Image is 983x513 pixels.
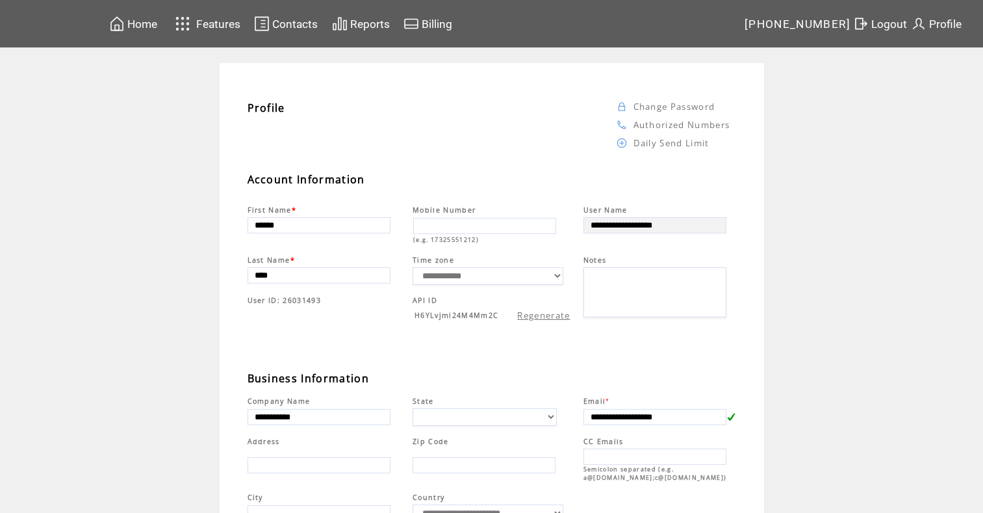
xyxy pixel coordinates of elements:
[415,311,498,320] span: H6YLvjmi24M4Mm2C
[745,18,851,31] span: [PHONE_NUMBER]
[254,16,270,32] img: contacts.svg
[929,18,962,31] span: Profile
[517,309,570,321] a: Regenerate
[332,16,348,32] img: chart.svg
[413,205,476,215] span: Mobile Number
[248,493,263,502] span: City
[413,235,479,244] span: (e.g. 17325551212)
[422,18,452,31] span: Billing
[248,101,285,115] span: Profile
[911,16,926,32] img: profile.svg
[633,137,709,149] a: Daily Send Limit
[413,296,437,305] span: API ID
[248,172,365,187] span: Account Information
[633,101,715,112] a: Change Password
[248,256,290,265] span: Last Name
[633,119,730,131] a: Authorized Numbers
[617,101,627,112] img: Click to change password
[871,18,907,31] span: Logout
[248,371,370,386] span: Business Information
[617,120,627,130] img: Click to change authorized numbers
[402,14,454,34] a: Billing
[403,16,419,32] img: creidtcard.svg
[172,13,194,34] img: features.svg
[350,18,390,31] span: Reports
[726,412,735,421] img: v.gif
[107,14,159,34] a: Home
[330,14,392,34] a: Reports
[413,397,581,406] span: State
[413,256,454,265] span: Time zone
[583,437,624,446] span: CC Emails
[583,465,727,482] span: Semicolon separated (e.g. a@[DOMAIN_NAME];c@[DOMAIN_NAME])
[248,437,280,446] span: Address
[196,18,240,31] span: Features
[853,16,869,32] img: exit.svg
[127,18,157,31] span: Home
[248,397,311,406] span: Company Name
[617,138,627,148] img: Click to review daily send lint
[248,205,292,215] span: First Name
[583,397,606,406] span: Email
[583,205,628,215] span: User Name
[413,437,449,446] span: Zip Code
[272,18,318,31] span: Contacts
[170,11,243,36] a: Features
[583,256,607,265] span: Notes
[909,14,964,34] a: Profile
[109,16,125,32] img: home.svg
[851,14,909,34] a: Logout
[413,493,444,502] span: Country
[248,296,322,305] span: User ID: 26031493
[252,14,320,34] a: Contacts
